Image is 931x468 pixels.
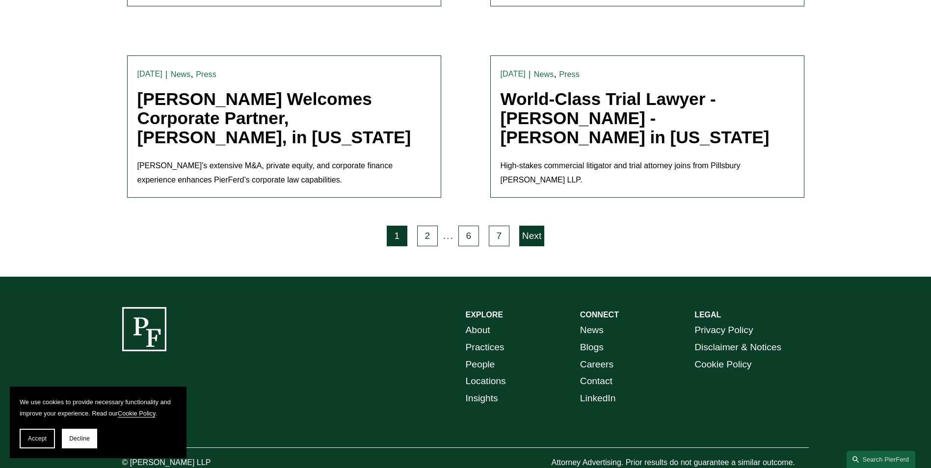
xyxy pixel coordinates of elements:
[501,159,794,187] p: High-stakes commercial litigator and trial attorney joins from Pillsbury [PERSON_NAME] LLP.
[694,356,751,373] a: Cookie Policy
[137,89,411,146] a: [PERSON_NAME] Welcomes Corporate Partner, [PERSON_NAME], in [US_STATE]
[137,159,431,187] p: [PERSON_NAME]’s extensive M&A, private equity, and corporate finance experience enhances PierFerd...
[171,70,191,78] a: News
[20,429,55,448] button: Accept
[489,226,509,246] a: 7
[137,70,162,78] time: [DATE]
[580,356,613,373] a: Careers
[534,70,554,78] a: News
[501,89,770,146] a: World-Class Trial Lawyer - [PERSON_NAME] - [PERSON_NAME] in [US_STATE]
[196,70,216,78] a: Press
[580,339,604,356] a: Blogs
[62,429,97,448] button: Decline
[458,226,479,246] a: 6
[10,387,186,458] section: Cookie banner
[559,70,580,78] a: Press
[580,322,604,339] a: News
[554,69,556,79] span: ,
[69,435,90,442] span: Decline
[466,311,503,319] strong: EXPLORE
[847,451,915,468] a: Search this site
[580,311,619,319] strong: CONNECT
[118,410,156,417] a: Cookie Policy
[580,373,612,390] a: Contact
[501,70,526,78] time: [DATE]
[519,226,544,246] a: Next
[466,373,506,390] a: Locations
[580,390,616,407] a: LinkedIn
[28,435,47,442] span: Accept
[466,356,495,373] a: People
[694,339,781,356] a: Disclaimer & Notices
[694,322,753,339] a: Privacy Policy
[417,226,438,246] a: 2
[190,69,193,79] span: ,
[466,322,490,339] a: About
[694,311,721,319] strong: LEGAL
[20,396,177,419] p: We use cookies to provide necessary functionality and improve your experience. Read our .
[387,226,407,246] a: 1
[466,390,498,407] a: Insights
[466,339,505,356] a: Practices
